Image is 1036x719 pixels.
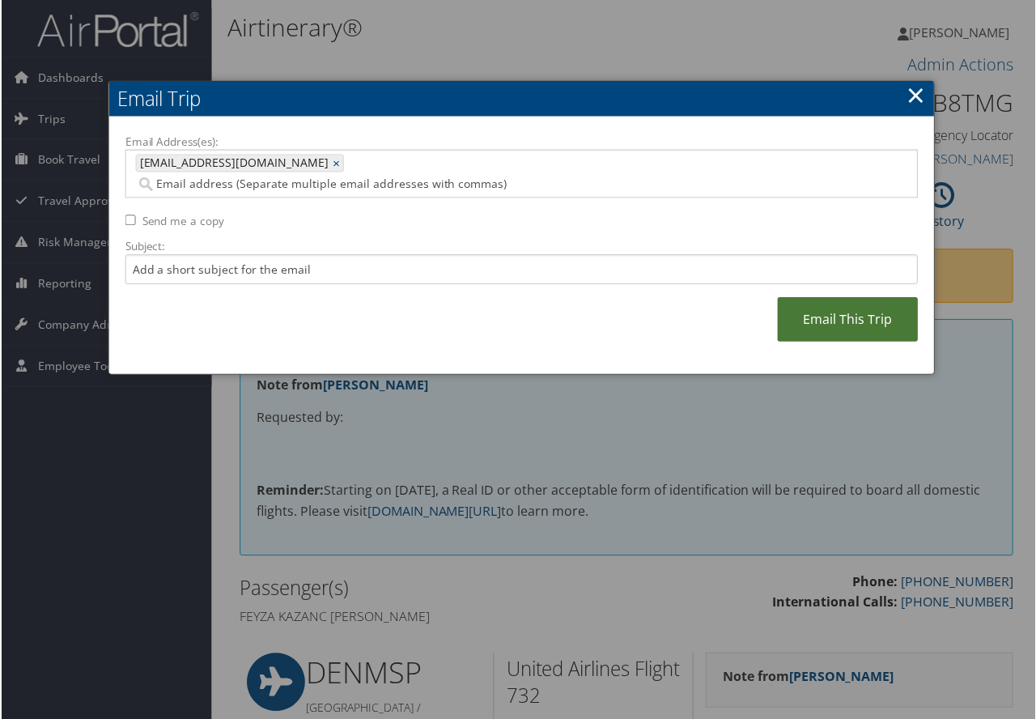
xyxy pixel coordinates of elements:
[124,134,919,150] label: Email Address(es):
[135,155,328,172] span: [EMAIL_ADDRESS][DOMAIN_NAME]
[134,177,780,193] input: Email address (Separate multiple email addresses with commas)
[778,298,919,342] a: Email This Trip
[332,155,342,172] a: ×
[907,79,926,111] a: ×
[108,81,935,117] h2: Email Trip
[124,255,919,285] input: Add a short subject for the email
[141,214,223,230] label: Send me a copy
[124,239,919,255] label: Subject:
